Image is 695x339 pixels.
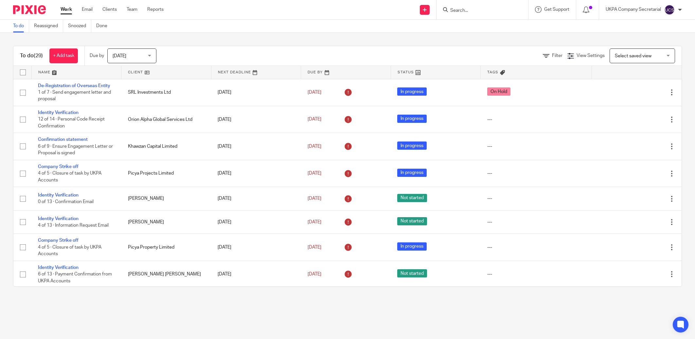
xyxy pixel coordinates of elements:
[121,79,211,106] td: SRL Investments Ltd
[397,115,427,123] span: In progress
[211,106,301,133] td: [DATE]
[38,110,79,115] a: Identity Verification
[13,20,29,32] a: To do
[211,234,301,261] td: [DATE]
[38,137,88,142] a: Confirmation statement
[487,244,585,251] div: ---
[38,217,79,221] a: Identity Verification
[113,54,126,58] span: [DATE]
[397,87,427,96] span: In progress
[308,144,321,149] span: [DATE]
[308,196,321,201] span: [DATE]
[211,187,301,210] td: [DATE]
[397,242,427,251] span: In progress
[211,79,301,106] td: [DATE]
[308,171,321,176] span: [DATE]
[487,70,498,74] span: Tags
[38,90,111,102] span: 1 of 7 · Send engagement letter and proposal
[487,143,585,150] div: ---
[82,6,93,13] a: Email
[577,53,605,58] span: View Settings
[38,164,79,169] a: Company Strike off
[211,133,301,160] td: [DATE]
[308,220,321,224] span: [DATE]
[38,272,112,283] span: 6 of 13 · Payment Confirmation from UKPA Accounts
[34,53,43,58] span: (29)
[38,193,79,198] a: Identity Verification
[38,223,109,228] span: 4 of 13 · Information Request Email
[147,6,164,13] a: Reports
[308,272,321,276] span: [DATE]
[38,245,101,256] span: 4 of 5 · Closure of task by UKPA Accounts
[61,6,72,13] a: Work
[38,238,79,243] a: Company Strike off
[397,269,427,277] span: Not started
[121,210,211,234] td: [PERSON_NAME]
[96,20,112,32] a: Done
[34,20,63,32] a: Reassigned
[121,234,211,261] td: Picya Property Limited
[38,265,79,270] a: Identity Verification
[487,116,585,123] div: ---
[68,20,91,32] a: Snoozed
[211,261,301,288] td: [DATE]
[211,210,301,234] td: [DATE]
[90,52,104,59] p: Due by
[127,6,137,13] a: Team
[121,106,211,133] td: Orion Alpha Global Services Ltd
[49,48,78,63] a: + Add task
[487,87,510,96] span: On Hold
[615,54,651,58] span: Select saved view
[102,6,117,13] a: Clients
[13,5,46,14] img: Pixie
[38,171,101,182] span: 4 of 5 · Closure of task by UKPA Accounts
[664,5,675,15] img: svg%3E
[38,84,110,88] a: De-Registration of Overseas Entity
[38,144,113,156] span: 6 of 9 · Ensure Engagement Letter or Proposal is signed
[606,6,661,13] p: UKPA Company Secretarial
[38,200,94,204] span: 0 of 13 · Confirmation Email
[308,90,321,95] span: [DATE]
[121,261,211,288] td: [PERSON_NAME] [PERSON_NAME]
[450,8,508,14] input: Search
[121,133,211,160] td: Khawzan Capital Limited
[544,7,569,12] span: Get Support
[121,160,211,187] td: Picya Projects Limited
[487,195,585,202] div: ---
[397,217,427,225] span: Not started
[397,141,427,150] span: In progress
[397,194,427,202] span: Not started
[397,169,427,177] span: In progress
[20,52,43,59] h1: To do
[211,160,301,187] td: [DATE]
[552,53,562,58] span: Filter
[308,245,321,250] span: [DATE]
[487,271,585,277] div: ---
[308,117,321,122] span: [DATE]
[38,117,105,129] span: 12 of 14 · Personal Code Receipt Confirmation
[121,187,211,210] td: [PERSON_NAME]
[487,170,585,177] div: ---
[487,219,585,225] div: ---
